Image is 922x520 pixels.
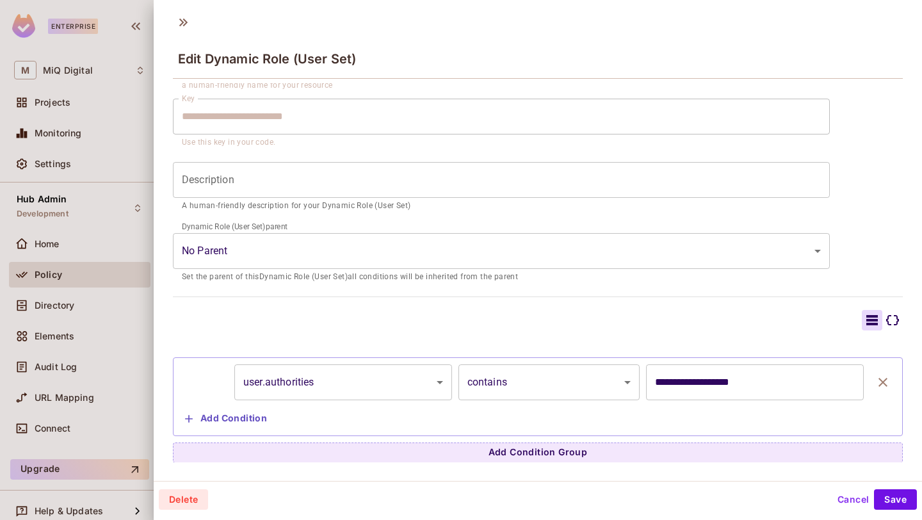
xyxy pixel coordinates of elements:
button: Delete [159,489,208,510]
button: Cancel [832,489,874,510]
p: Set the parent of this Dynamic Role (User Set) all conditions will be inherited from the parent [182,271,821,284]
span: Edit Dynamic Role (User Set) [178,51,356,67]
button: Add Condition [180,409,272,429]
button: Save [874,489,917,510]
div: Without label [173,233,830,269]
p: a human-friendly name for your resource [182,79,821,92]
label: Key [182,93,195,104]
div: user.authorities [234,364,452,400]
p: A human-friendly description for your Dynamic Role (User Set) [182,200,821,213]
div: contains [458,364,640,400]
p: Use this key in your code. [182,136,821,149]
label: Dynamic Role (User Set) parent [182,221,287,232]
button: Add Condition Group [173,443,903,463]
